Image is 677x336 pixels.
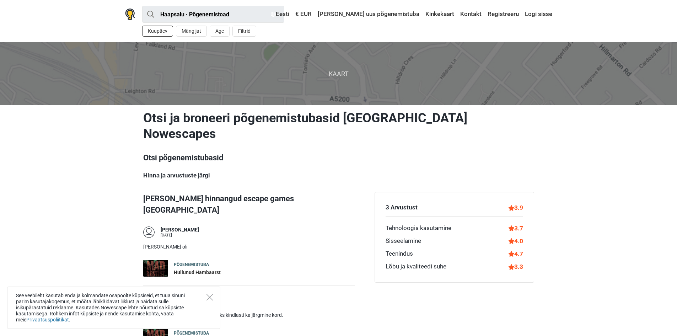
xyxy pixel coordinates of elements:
[294,8,313,21] a: € EUR
[386,262,446,271] div: Lõbu ja kvaliteedi suhe
[316,8,421,21] a: [PERSON_NAME] uus põgenemistuba
[143,152,534,164] h3: Otsi põgenemistubasid
[386,236,421,246] div: Sisseelamine
[143,312,355,319] p: Päris tore põgenemistuba oli. Läheks kindlasti ka järgmine kord.
[523,8,552,21] a: Logi sisse
[161,233,199,237] div: [DATE]
[509,224,523,233] div: 3.7
[232,26,256,37] button: Filtrid
[386,224,451,233] div: Tehnoloogia kasutamine
[509,236,523,246] div: 4.0
[143,260,168,277] img: Hullunud Hambaarst
[143,172,534,179] h5: Hinna ja arvustuste järgi
[424,8,456,21] a: Kinkekaart
[271,12,276,17] img: Eesti
[509,203,523,212] div: 3.9
[174,262,221,268] div: Põgenemistuba
[206,294,213,300] button: Close
[161,226,199,234] div: [PERSON_NAME]
[386,249,413,258] div: Teenindus
[7,287,220,329] div: See veebileht kasutab enda ja kolmandate osapoolte küpsiseid, et tuua sinuni parim kasutajakogemu...
[143,110,534,142] h1: Otsi ja broneeri põgenemistubasid [GEOGRAPHIC_DATA] Nowescapes
[125,9,135,20] img: Nowescape logo
[176,26,207,37] button: Mängijat
[143,244,355,251] p: [PERSON_NAME] oli
[26,317,69,322] a: Privaatsuspoliitikat
[210,26,230,37] button: Age
[386,203,418,212] div: 3 Arvustust
[509,249,523,258] div: 4.7
[269,8,291,21] a: Eesti
[509,262,523,271] div: 3.3
[143,192,369,216] h3: [PERSON_NAME] hinnangud escape games [GEOGRAPHIC_DATA]
[142,6,284,23] input: proovi “Tallinn”
[174,269,221,276] div: Hullunud Hambaarst
[458,8,483,21] a: Kontakt
[142,26,173,37] button: Kuupäev
[486,8,521,21] a: Registreeru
